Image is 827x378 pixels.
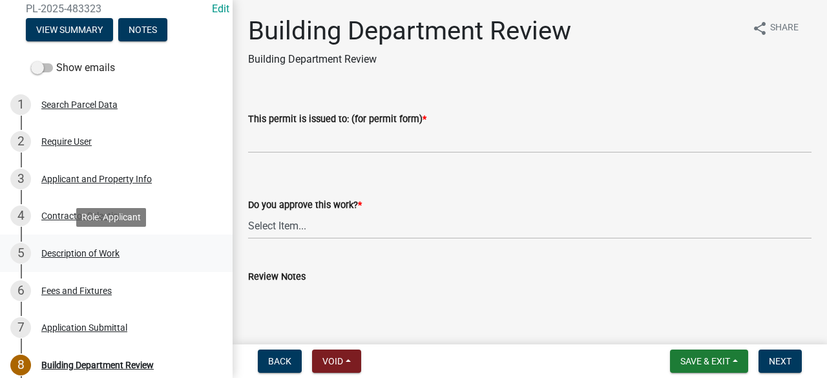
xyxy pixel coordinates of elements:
[742,16,809,41] button: shareShare
[31,60,115,76] label: Show emails
[118,18,167,41] button: Notes
[41,323,127,332] div: Application Submittal
[322,356,343,366] span: Void
[76,208,146,227] div: Role: Applicant
[312,350,361,373] button: Void
[10,131,31,152] div: 2
[10,243,31,264] div: 5
[26,25,113,36] wm-modal-confirm: Summary
[769,356,791,366] span: Next
[670,350,748,373] button: Save & Exit
[10,94,31,115] div: 1
[41,100,118,109] div: Search Parcel Data
[41,249,120,258] div: Description of Work
[41,286,112,295] div: Fees and Fixtures
[759,350,802,373] button: Next
[248,16,571,47] h1: Building Department Review
[10,355,31,375] div: 8
[118,25,167,36] wm-modal-confirm: Notes
[10,205,31,226] div: 4
[770,21,799,36] span: Share
[10,317,31,338] div: 7
[258,350,302,373] button: Back
[752,21,768,36] i: share
[212,3,229,15] a: Edit
[26,18,113,41] button: View Summary
[26,3,207,15] span: PL-2025-483323
[248,201,362,210] label: Do you approve this work?
[248,273,306,282] label: Review Notes
[248,52,571,67] p: Building Department Review
[212,3,229,15] wm-modal-confirm: Edit Application Number
[248,115,426,124] label: This permit is issued to: (for permit form)
[41,361,154,370] div: Building Department Review
[41,211,123,220] div: Contractor Selection
[10,280,31,301] div: 6
[41,137,92,146] div: Require User
[268,356,291,366] span: Back
[680,356,730,366] span: Save & Exit
[10,169,31,189] div: 3
[41,174,152,184] div: Applicant and Property Info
